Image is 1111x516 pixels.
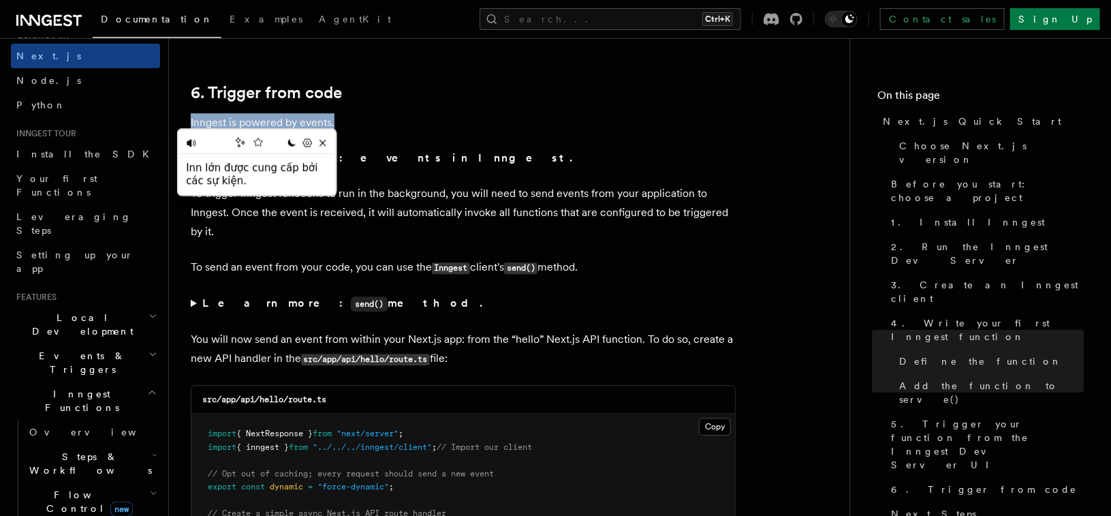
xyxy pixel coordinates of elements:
[191,258,736,277] p: To send an event from your code, you can use the client's method.
[11,68,160,93] a: Node.js
[16,50,81,61] span: Next.js
[289,442,308,452] span: from
[11,349,148,376] span: Events & Triggers
[191,330,736,369] p: You will now send an event from within your Next.js app: from the “hello” Next.js API function. T...
[437,442,532,452] span: // Import our client
[236,442,289,452] span: { inngest }
[11,44,160,68] a: Next.js
[319,14,391,25] span: AgentKit
[480,8,741,30] button: Search...Ctrl+K
[11,344,160,382] button: Events & Triggers
[337,429,398,438] span: "next/server"
[208,482,236,491] span: export
[24,420,160,444] a: Overview
[886,210,1084,234] a: 1. Install Inngest
[241,482,265,491] span: const
[11,311,148,338] span: Local Development
[886,234,1084,273] a: 2. Run the Inngest Dev Server
[93,4,221,38] a: Documentation
[11,204,160,243] a: Leveraging Steps
[301,354,430,365] code: src/app/api/hello/route.ts
[270,482,303,491] span: dynamic
[11,292,57,303] span: Features
[202,151,575,164] strong: Learn more: events in Inngest.
[1010,8,1100,30] a: Sign Up
[101,14,213,25] span: Documentation
[886,412,1084,477] a: 5. Trigger your function from the Inngest Dev Server UI
[11,142,160,166] a: Install the SDK
[880,8,1005,30] a: Contact sales
[894,349,1084,374] a: Define the function
[504,262,537,274] code: send()
[877,87,1084,109] h4: On this page
[236,429,313,438] span: { NextResponse }
[891,177,1084,204] span: Before you start: choose a project
[221,4,311,37] a: Examples
[308,482,313,491] span: =
[11,243,160,281] a: Setting up your app
[191,294,736,314] summary: Learn more:send()method.
[202,395,326,404] code: src/app/api/hello/route.ts
[886,477,1084,502] a: 6. Trigger from code
[389,482,394,491] span: ;
[702,12,733,26] kbd: Ctrl+K
[208,469,494,479] span: // Opt out of caching; every request should send a new event
[16,149,157,160] span: Install the SDK
[699,418,731,436] button: Copy
[432,262,470,274] code: Inngest
[11,93,160,117] a: Python
[24,444,160,483] button: Steps & Workflows
[191,113,736,132] p: Inngest is powered by events.
[886,172,1084,210] a: Before you start: choose a project
[317,482,389,491] span: "force-dynamic"
[313,442,432,452] span: "../../../inngest/client"
[891,417,1084,472] span: 5. Trigger your function from the Inngest Dev Server UI
[351,297,388,312] code: send()
[11,166,160,204] a: Your first Functions
[208,429,236,438] span: import
[899,379,1084,406] span: Add the function to serve()
[16,100,66,110] span: Python
[230,14,302,25] span: Examples
[11,382,160,420] button: Inngest Functions
[886,273,1084,311] a: 3. Create an Inngest client
[11,305,160,344] button: Local Development
[894,374,1084,412] a: Add the function to serve()
[432,442,437,452] span: ;
[886,311,1084,349] a: 4. Write your first Inngest function
[29,427,170,438] span: Overview
[891,316,1084,344] span: 4. Write your first Inngest function
[899,354,1062,368] span: Define the function
[11,387,147,414] span: Inngest Functions
[202,297,485,309] strong: Learn more: method.
[891,240,1084,267] span: 2. Run the Inngest Dev Server
[894,134,1084,172] a: Choose Next.js version
[24,488,150,515] span: Flow Control
[191,83,342,102] a: 6. Trigger from code
[16,173,97,198] span: Your first Functions
[877,109,1084,134] a: Next.js Quick Start
[16,211,131,236] span: Leveraging Steps
[825,11,858,27] button: Toggle dark mode
[899,139,1084,166] span: Choose Next.js version
[11,128,76,139] span: Inngest tour
[398,429,403,438] span: ;
[16,75,81,86] span: Node.js
[891,215,1045,229] span: 1. Install Inngest
[891,278,1084,305] span: 3. Create an Inngest client
[883,115,1061,128] span: Next.js Quick Start
[208,442,236,452] span: import
[191,184,736,241] p: To trigger Inngest functions to run in the background, you will need to send events from your app...
[16,249,134,274] span: Setting up your app
[891,483,1077,496] span: 6. Trigger from code
[191,149,736,168] summary: Learn more: events in Inngest.
[24,450,152,477] span: Steps & Workflows
[311,4,399,37] a: AgentKit
[313,429,332,438] span: from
